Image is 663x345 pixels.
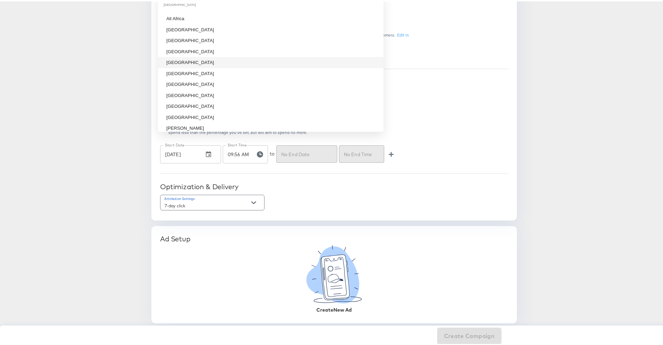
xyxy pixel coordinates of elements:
div: to [270,144,275,161]
li: [GEOGRAPHIC_DATA] [158,45,384,56]
div: Create New Ad [316,306,352,311]
li: [GEOGRAPHIC_DATA] [158,99,384,111]
button: Open [248,196,259,207]
li: [GEOGRAPHIC_DATA] [158,34,384,45]
li: [GEOGRAPHIC_DATA] [158,89,384,100]
li: [GEOGRAPHIC_DATA] [158,56,384,67]
li: [GEOGRAPHIC_DATA] [158,78,384,89]
li: All Africa [158,12,384,23]
li: [PERSON_NAME] [158,121,384,133]
div: Optimization & Delivery [160,181,265,190]
div: Ad Setup [160,233,508,242]
li: [GEOGRAPHIC_DATA] [158,111,384,122]
li: [GEOGRAPHIC_DATA] [158,23,384,34]
li: [GEOGRAPHIC_DATA] [158,67,384,78]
